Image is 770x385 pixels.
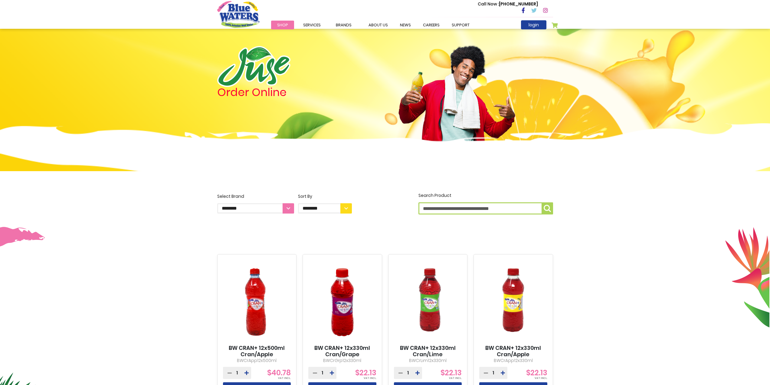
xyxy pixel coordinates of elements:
p: [PHONE_NUMBER] [478,1,538,7]
p: BWCrApp12x500ml [223,357,291,364]
img: search-icon.png [544,205,551,212]
img: BW CRAN+ 12x330ml Cran/Apple [479,260,547,345]
button: Search Product [542,202,553,214]
select: Sort By [298,203,352,214]
span: $22.13 [441,368,462,378]
span: Shop [277,22,288,28]
a: careers [417,21,446,29]
input: Search Product [418,202,553,214]
label: Select Brand [217,193,294,214]
p: BWCrGrp12x330ml [308,357,376,364]
a: about us [362,21,394,29]
select: Select Brand [217,203,294,214]
p: BWCrLim12x330ml [394,357,462,364]
a: login [521,20,546,29]
img: BW CRAN+ 12x330ml Cran/Grape [308,260,376,345]
a: BW CRAN+ 12x330ml Cran/Grape [308,345,376,358]
img: logo [217,46,290,87]
span: $22.13 [526,368,547,378]
img: man.png [398,35,516,164]
img: BW CRAN+ 12x500ml Cran/Apple [223,260,291,345]
a: support [446,21,476,29]
span: $22.13 [355,368,376,378]
span: $40.78 [267,368,291,378]
span: Brands [336,22,352,28]
div: Sort By [298,193,352,200]
span: Services [303,22,321,28]
img: BW CRAN+ 12x330ml Cran/Lime [394,260,462,345]
a: store logo [217,1,260,28]
span: Call Now : [478,1,499,7]
h4: Order Online [217,87,352,98]
a: News [394,21,417,29]
a: BW CRAN+ 12x500ml Cran/Apple [223,345,291,358]
a: BW CRAN+ 12x330ml Cran/Apple [479,345,547,358]
label: Search Product [418,192,553,214]
a: BW CRAN+ 12x330ml Cran/Lime [394,345,462,358]
p: BWCrApp12x330ml [479,357,547,364]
